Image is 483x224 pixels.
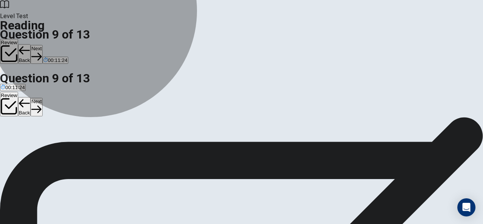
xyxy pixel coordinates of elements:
[48,57,68,63] span: 00:11:24
[457,198,475,216] div: Open Intercom Messenger
[43,57,68,64] button: 00:11:24
[18,97,31,117] button: Back
[5,85,25,90] span: 00:11:24
[31,98,42,116] button: Next
[31,45,42,63] button: Next
[18,44,31,64] button: Back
